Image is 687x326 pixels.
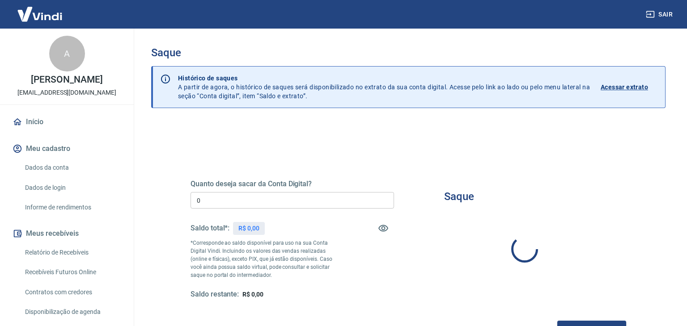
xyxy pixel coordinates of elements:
[191,290,239,299] h5: Saldo restante:
[11,224,123,243] button: Meus recebíveis
[238,224,259,233] p: R$ 0,00
[191,180,394,188] h5: Quanto deseja sacar da Conta Digital?
[11,112,123,132] a: Início
[242,291,263,298] span: R$ 0,00
[644,6,676,23] button: Sair
[21,159,123,177] a: Dados da conta
[601,83,648,92] p: Acessar extrato
[21,303,123,321] a: Disponibilização de agenda
[191,224,229,233] h5: Saldo total*:
[11,139,123,159] button: Meu cadastro
[21,198,123,217] a: Informe de rendimentos
[151,46,666,59] h3: Saque
[49,36,85,71] div: A
[444,190,474,203] h3: Saque
[31,75,102,84] p: [PERSON_NAME]
[21,243,123,262] a: Relatório de Recebíveis
[191,239,343,279] p: *Corresponde ao saldo disponível para uso na sua Conta Digital Vindi. Incluindo os valores das ve...
[178,74,590,100] p: A partir de agora, o histórico de saques será disponibilizado no extrato da sua conta digital. Ac...
[178,74,590,83] p: Histórico de saques
[21,263,123,281] a: Recebíveis Futuros Online
[21,179,123,197] a: Dados de login
[11,0,69,28] img: Vindi
[601,74,658,100] a: Acessar extrato
[17,88,116,97] p: [EMAIL_ADDRESS][DOMAIN_NAME]
[21,283,123,301] a: Contratos com credores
